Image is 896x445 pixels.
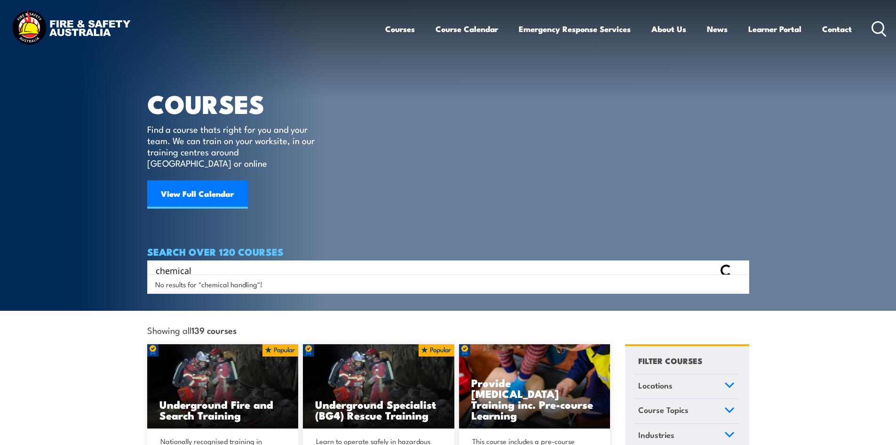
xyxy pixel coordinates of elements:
span: Industries [638,429,674,441]
img: Underground mine rescue [147,344,299,429]
a: Learner Portal [748,16,801,41]
img: Low Voltage Rescue and Provide CPR [459,344,611,429]
a: Contact [822,16,852,41]
h3: Provide [MEDICAL_DATA] Training inc. Pre-course Learning [471,377,598,421]
a: Courses [385,16,415,41]
h1: COURSES [147,92,328,114]
p: Find a course thats right for you and your team. We can train on your worksite, in our training c... [147,123,319,169]
button: Search magnifier button [733,264,746,277]
a: Underground Fire and Search Training [147,344,299,429]
strong: 139 courses [191,324,237,336]
span: Showing all [147,325,237,335]
h4: SEARCH OVER 120 COURSES [147,246,749,257]
a: Course Calendar [436,16,498,41]
input: Search input [156,263,715,277]
span: Locations [638,379,673,392]
h4: FILTER COURSES [638,354,702,367]
a: Underground Specialist (BG4) Rescue Training [303,344,454,429]
a: View Full Calendar [147,180,248,209]
a: Emergency Response Services [519,16,631,41]
a: About Us [651,16,686,41]
form: Search form [158,264,717,277]
span: Course Topics [638,404,689,416]
img: Underground mine rescue [303,344,454,429]
h3: Underground Specialist (BG4) Rescue Training [315,399,442,421]
a: Provide [MEDICAL_DATA] Training inc. Pre-course Learning [459,344,611,429]
span: No results for "chemical handling"! [155,280,262,289]
h3: Underground Fire and Search Training [159,399,286,421]
a: Course Topics [634,399,739,423]
a: Locations [634,374,739,399]
a: News [707,16,728,41]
